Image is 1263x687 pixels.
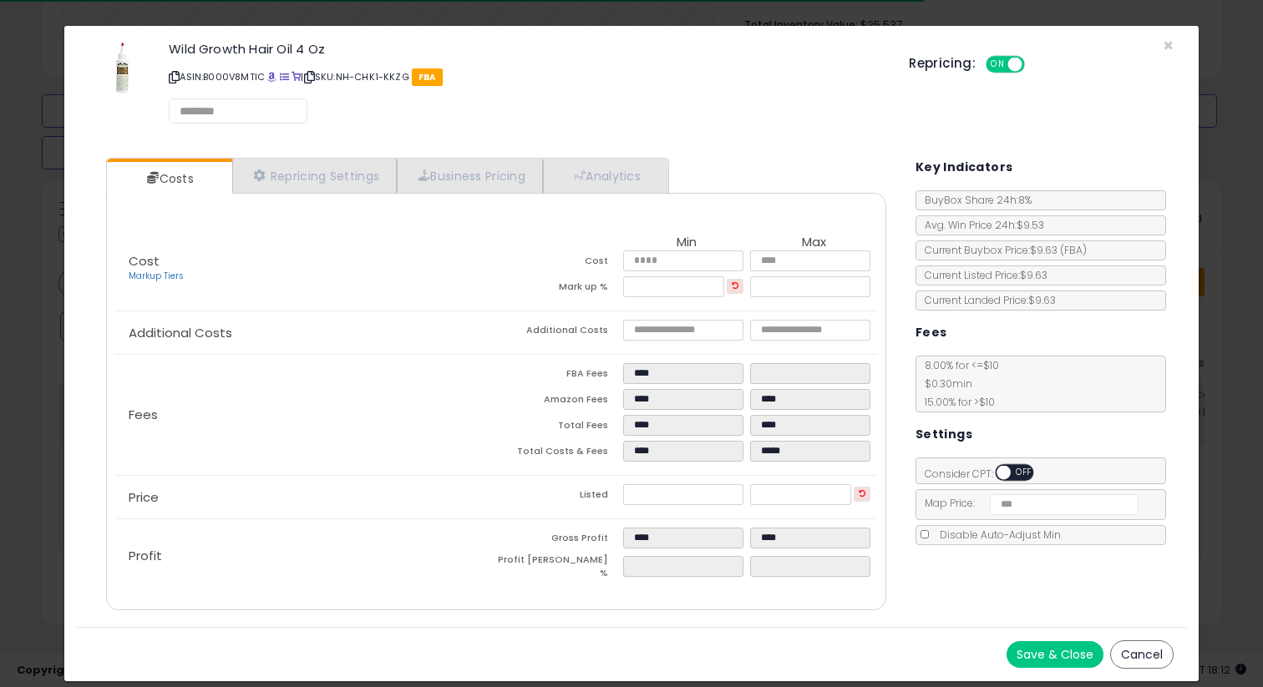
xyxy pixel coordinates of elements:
[931,528,1061,542] span: Disable Auto-Adjust Min
[1022,58,1049,72] span: OFF
[1011,466,1037,480] span: OFF
[987,58,1008,72] span: ON
[916,358,999,409] span: 8.00 % for <= $10
[543,159,667,193] a: Analytics
[496,528,623,553] td: Gross Profit
[115,408,496,422] p: Fees
[496,484,623,510] td: Listed
[750,235,877,250] th: Max
[1007,641,1103,668] button: Save & Close
[916,424,972,445] h5: Settings
[115,491,496,504] p: Price
[292,70,301,83] a: Your listing only
[1030,243,1087,257] span: $9.63
[916,395,995,409] span: 15.00 % for > $10
[1110,640,1174,669] button: Cancel
[169,43,884,55] h3: Wild Growth Hair Oil 4 Oz
[115,549,496,563] p: Profit
[496,389,623,415] td: Amazon Fees
[496,320,623,346] td: Additional Costs
[232,159,398,193] a: Repricing Settings
[916,322,947,343] h5: Fees
[496,441,623,467] td: Total Costs & Fees
[496,363,623,389] td: FBA Fees
[496,250,623,276] td: Cost
[496,276,623,302] td: Mark up %
[916,496,1139,510] span: Map Price:
[397,159,543,193] a: Business Pricing
[916,218,1044,232] span: Avg. Win Price 24h: $9.53
[129,270,184,282] a: Markup Tiers
[496,553,623,584] td: Profit [PERSON_NAME] %
[1163,33,1174,58] span: ×
[916,243,1087,257] span: Current Buybox Price:
[107,162,231,195] a: Costs
[116,43,129,93] img: 41Y-cvRBYHL._SL60_.jpg
[267,70,276,83] a: BuyBox page
[623,235,750,250] th: Min
[412,68,443,86] span: FBA
[916,467,1056,481] span: Consider CPT:
[916,157,1013,178] h5: Key Indicators
[909,57,976,70] h5: Repricing:
[916,268,1047,282] span: Current Listed Price: $9.63
[496,415,623,441] td: Total Fees
[115,326,496,340] p: Additional Costs
[916,293,1056,307] span: Current Landed Price: $9.63
[916,376,972,391] span: $0.30 min
[1060,243,1087,257] span: ( FBA )
[280,70,289,83] a: All offer listings
[169,63,884,90] p: ASIN: B000V8MTIC | SKU: NH-CHK1-KKZG
[916,193,1032,207] span: BuyBox Share 24h: 8%
[115,255,496,283] p: Cost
